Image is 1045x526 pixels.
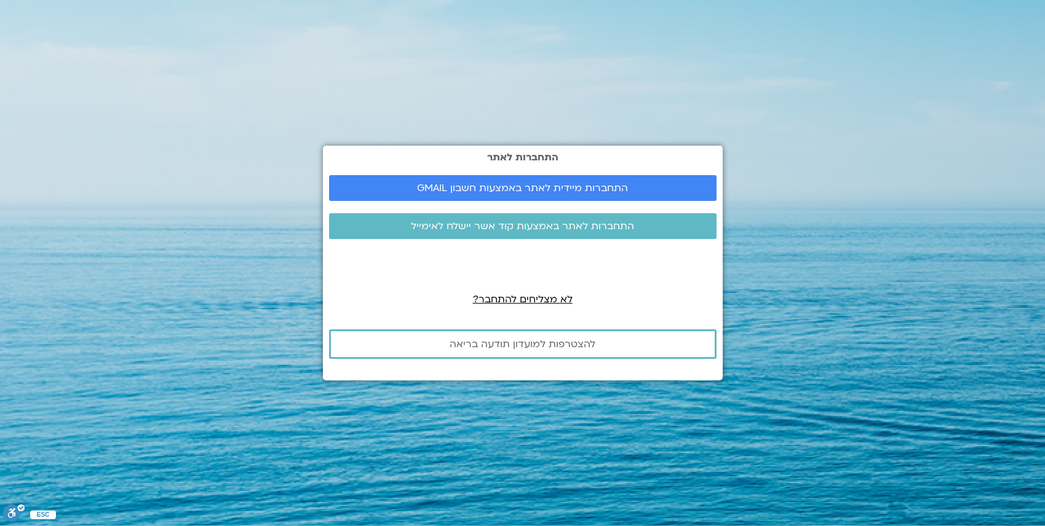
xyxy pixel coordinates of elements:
a: התחברות לאתר באמצעות קוד אשר יישלח לאימייל [329,213,717,239]
a: לא מצליחים להתחבר? [473,292,573,306]
span: להצטרפות למועדון תודעה בריאה [450,339,595,350]
h2: התחברות לאתר [329,152,717,163]
a: התחברות מיידית לאתר באמצעות חשבון GMAIL [329,175,717,201]
a: להצטרפות למועדון תודעה בריאה [329,329,717,359]
span: התחברות מיידית לאתר באמצעות חשבון GMAIL [417,183,628,194]
span: התחברות לאתר באמצעות קוד אשר יישלח לאימייל [411,221,634,232]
